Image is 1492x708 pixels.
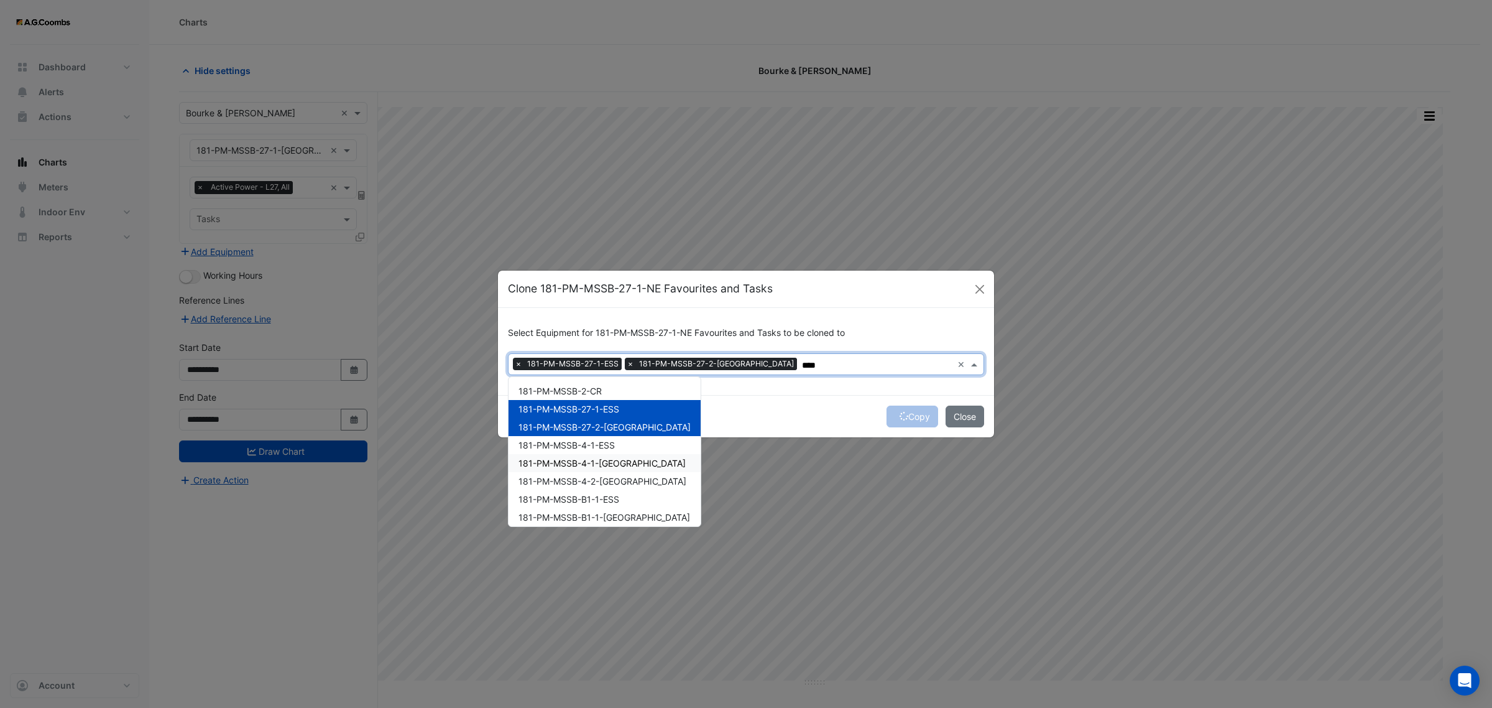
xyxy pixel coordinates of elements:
[518,512,690,523] span: 181-PM-MSSB-B1-1-[GEOGRAPHIC_DATA]
[946,406,984,427] button: Close
[509,377,701,526] div: Options List
[524,358,622,370] span: 181-PM-MSSB-27-1-ESS
[508,281,773,297] h5: Clone 181-PM-MSSB-27-1-NE Favourites and Tasks
[518,404,619,414] span: 181-PM-MSSB-27-1-ESS
[957,358,968,371] span: Clear
[625,358,636,370] span: ×
[518,440,615,450] span: 181-PM-MSSB-4-1-ESS
[508,328,984,338] h6: Select Equipment for 181-PM-MSSB-27-1-NE Favourites and Tasks to be cloned to
[636,358,797,370] span: 181-PM-MSSB-27-2-[GEOGRAPHIC_DATA]
[513,358,524,370] span: ×
[518,386,602,396] span: 181-PM-MSSB-2-CR
[518,476,686,487] span: 181-PM-MSSB-4-2-[GEOGRAPHIC_DATA]
[1450,666,1480,696] div: Open Intercom Messenger
[518,422,691,432] span: 181-PM-MSSB-27-2-[GEOGRAPHIC_DATA]
[518,494,619,505] span: 181-PM-MSSB-B1-1-ESS
[970,280,989,299] button: Close
[518,458,686,468] span: 181-PM-MSSB-4-1-[GEOGRAPHIC_DATA]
